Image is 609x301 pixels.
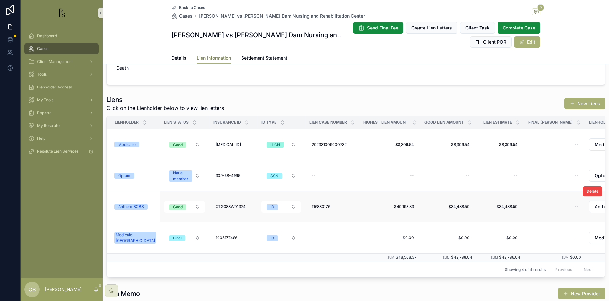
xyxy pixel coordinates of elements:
small: Sum [443,256,450,259]
span: Delete [587,189,598,194]
a: Select Button [164,167,205,185]
span: Create Lien Letters [411,25,452,31]
a: My Resolute [24,120,99,131]
span: My Tools [37,97,53,103]
h1: [PERSON_NAME] vs [PERSON_NAME] Dam Nursing and Rehabilitation Center [171,30,344,39]
span: Tools [37,72,47,77]
a: $8,309.54 [363,139,416,150]
a: Select Button [261,138,301,151]
button: Delete [583,186,602,196]
a: -- [480,171,520,181]
span: Click on the Lienholder below to view lien letters [106,104,224,112]
div: -- [410,173,414,178]
a: My Tools [24,94,99,106]
a: $34,488.50 [424,202,472,212]
span: My Resolute [37,123,60,128]
span: 309-58-4995 [216,173,240,178]
div: Anthem BCBS [118,204,144,210]
a: Select Button [164,232,205,244]
a: 202331009000732 [309,139,355,150]
div: -- [312,173,316,178]
img: App logo [56,8,67,18]
div: HICN [270,142,280,148]
span: $0.00 [570,255,581,260]
span: Details [171,55,186,61]
button: New Liens [564,98,605,109]
span: $34,488.50 [427,204,470,209]
h1: Lien Memo [106,289,140,298]
button: Select Button [164,139,205,150]
span: 202331009000732 [312,142,347,147]
a: $34,488.50 [480,202,520,212]
a: Dashboard [24,30,99,42]
a: -- [424,171,472,181]
div: Not a member [173,170,188,182]
span: Help [37,136,45,141]
span: Showing 4 of 4 results [505,267,546,272]
span: $8,309.54 [482,142,518,147]
span: $0.00 [366,235,414,240]
div: -- [466,173,470,178]
a: $40,198.83 [363,202,416,212]
a: Lien Information [197,52,231,64]
div: -- [575,173,579,178]
a: XTG083W01324 [213,202,253,212]
button: Send Final Fee [353,22,403,34]
div: -- [575,235,579,240]
span: Client Task [465,25,490,31]
a: -- [309,233,355,243]
span: $8,309.54 [366,142,414,147]
button: Complete Case [498,22,540,34]
span: Lien Estimate [483,120,512,125]
span: Back to Cases [179,5,205,10]
span: Reports [37,110,51,115]
span: Final [PERSON_NAME] [528,120,573,125]
div: -- [312,235,316,240]
span: Fill Client POR [475,39,506,45]
small: Sum [387,256,394,259]
a: 309-58-4995 [213,171,253,181]
a: Medicare [114,142,156,147]
button: Select Button [261,139,301,150]
a: Cases [24,43,99,54]
span: Insurance ID [213,120,241,125]
button: Select Button [164,201,205,213]
span: CB [29,286,36,293]
span: ID Type [261,120,276,125]
p: [PERSON_NAME] [45,286,82,293]
div: -- [514,173,518,178]
div: -- [575,204,579,209]
span: Lien Status [164,120,189,125]
button: Select Button [261,201,301,213]
div: Final [173,235,182,241]
a: [PERSON_NAME] vs [PERSON_NAME] Dam Nursing and Rehabilitation Center [199,13,365,19]
a: Select Button [261,232,301,244]
a: Help [24,133,99,144]
span: Optum [595,172,609,179]
button: Fill Client POR [470,36,512,48]
span: Highest Lien Amount [363,120,408,125]
div: SSN [270,173,278,179]
button: Client Task [460,22,495,34]
span: $42,798.04 [499,255,520,260]
span: Client Management [37,59,73,64]
a: Select Button [164,138,205,151]
a: 1005177486 [213,233,253,243]
span: [MEDICAL_ID] [216,142,241,147]
span: XTG083W01324 [216,204,246,209]
span: Complete Case [503,25,535,31]
small: Sum [491,256,498,259]
a: Lienholder Address [24,81,99,93]
span: $0.00 [427,235,470,240]
a: [MEDICAL_ID] [213,139,253,150]
span: Lienholder Address [37,85,72,90]
a: Select Button [164,201,205,213]
span: Send Final Fee [367,25,398,31]
div: ID [270,204,274,210]
a: Medicaid - [GEOGRAPHIC_DATA] [114,232,156,244]
span: $48,508.37 [396,255,416,260]
a: -- [528,171,581,181]
a: Anthem BCBS [114,204,156,210]
span: Lien Case Number [309,120,347,125]
a: $0.00 [480,233,520,243]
